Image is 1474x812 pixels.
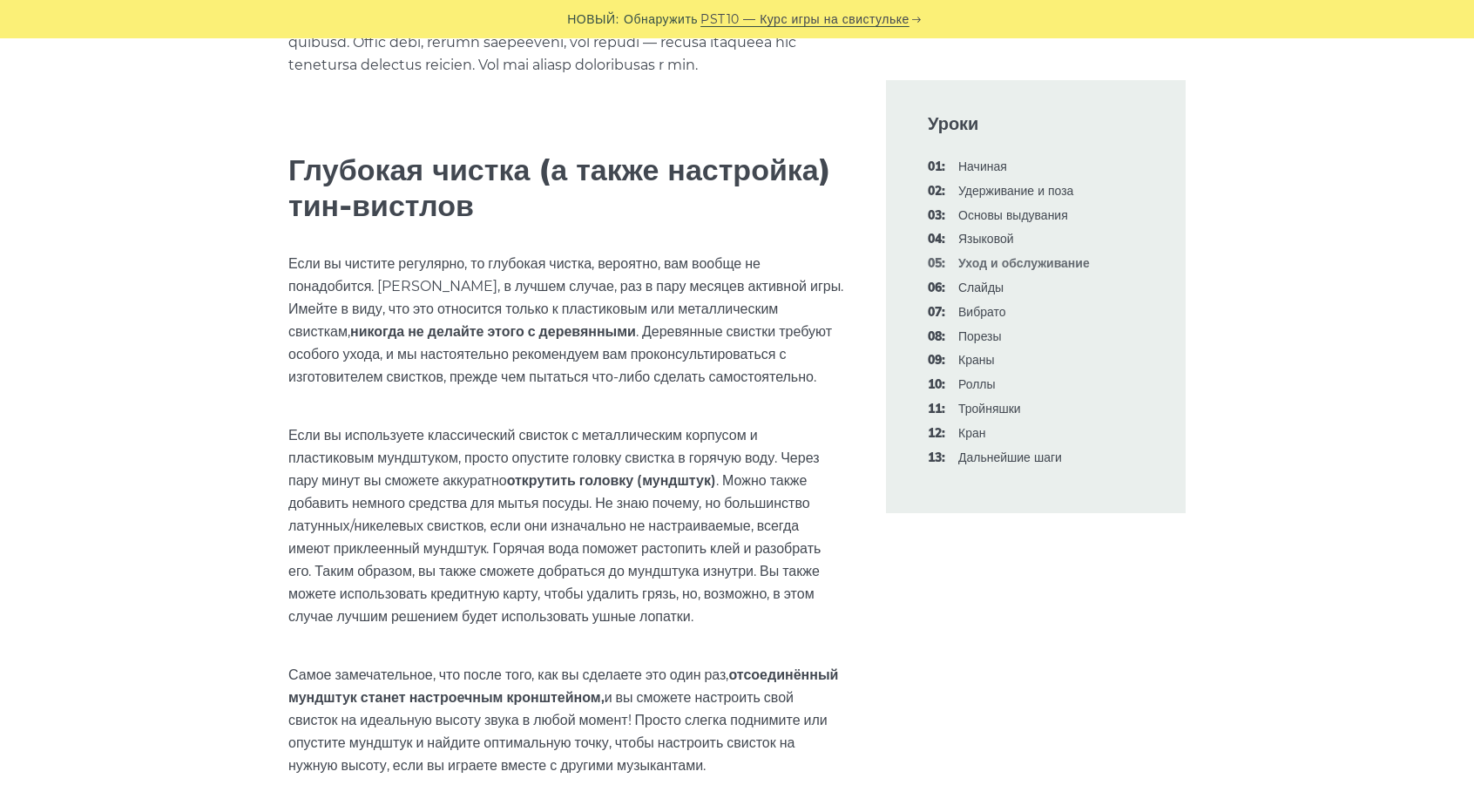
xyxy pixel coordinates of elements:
a: 11:Тройняшки [958,401,1021,416]
font: 01: [928,159,945,174]
font: Вибрато [958,304,1005,320]
font: НОВЫЙ: [567,11,619,27]
font: 09: [928,352,945,368]
font: отсоединённый мундштук станет настроечным кронштейном, [288,667,838,706]
font: Если вы чистите регулярно, то глубокая чистка, вероятно, вам вообще не понадобится. [PERSON_NAME]... [288,255,843,340]
font: Уход и обслуживание [958,255,1090,271]
a: 01:Начиная [958,159,1007,174]
font: Краны [958,352,995,368]
font: открутить головку (мундштук) [507,472,716,489]
a: 06:Слайды [958,280,1004,295]
font: PST10 — Курс игры на свистульке [700,11,909,27]
font: и вы сможете настроить свой свисток на идеальную высоту звука в любой момент! Просто слегка подни... [288,689,828,774]
a: 12:Кран [958,425,985,441]
a: 09:Краны [958,352,995,368]
font: Тройняшки [958,401,1021,416]
a: PST10 — Курс игры на свистульке [700,10,909,30]
a: 08:Порезы [958,328,1002,344]
font: Если вы используете классический свисток с металлическим корпусом и пластиковым мундштуком, прост... [288,427,820,489]
font: 10: [928,376,945,392]
font: Начиная [958,159,1007,174]
font: никогда не делайте этого с деревянными [350,323,636,340]
font: Языковой [958,231,1014,247]
font: 13: [928,450,945,465]
font: . Деревянные свистки требуют особого ухода, и мы настоятельно рекомендуем вам проконсультироватьс... [288,323,832,385]
a: 13:Дальнейшие шаги [958,450,1062,465]
font: Кран [958,425,985,441]
font: 08: [928,328,945,344]
font: Уроки [928,112,978,134]
font: Основы выдувания [958,207,1068,223]
a: 02:Удерживание и поза [958,183,1073,199]
font: 07: [928,304,945,320]
font: Обнаружить [624,11,698,27]
font: Слайды [958,280,1004,295]
font: 12: [928,425,945,441]
font: 03: [928,207,945,223]
font: Дальнейшие шаги [958,450,1062,465]
a: 04:Языковой [958,231,1014,247]
font: Глубокая чистка (а также настройка) тин-вистлов [288,151,831,224]
a: 03:Основы выдувания [958,207,1068,223]
a: 07:Вибрато [958,304,1005,320]
font: Роллы [958,376,996,392]
font: 11: [928,401,945,416]
font: . Можно также добавить немного средства для мытья посуды. Не знаю почему, но большинство латунных... [288,472,821,625]
font: Самое замечательное, что после того, как вы сделаете это один раз, [288,667,728,683]
a: 10:Роллы [958,376,996,392]
font: 04: [928,231,945,247]
font: Порезы [958,328,1002,344]
font: 02: [928,183,945,199]
font: 05: [928,255,945,271]
font: Удерживание и поза [958,183,1073,199]
font: 06: [928,280,945,295]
